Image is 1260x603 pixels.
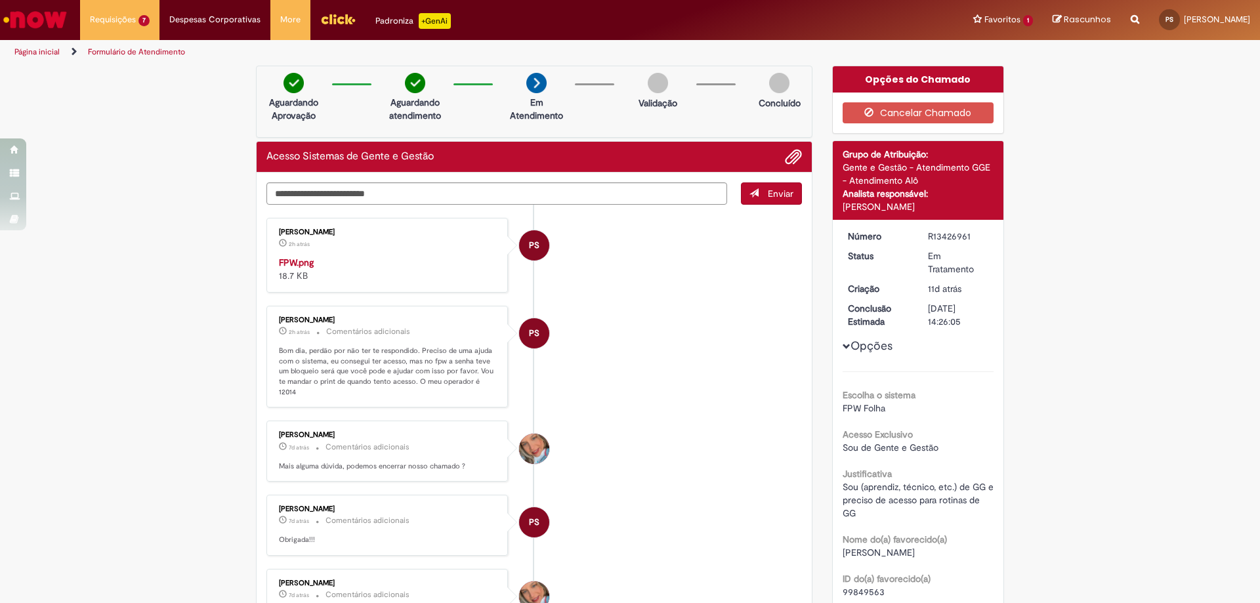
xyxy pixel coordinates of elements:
[262,96,325,122] p: Aguardando Aprovação
[1053,14,1111,26] a: Rascunhos
[519,434,549,464] div: Jacqueline Andrade Galani
[289,591,309,599] time: 22/08/2025 13:11:17
[325,515,409,526] small: Comentários adicionais
[529,230,539,261] span: PS
[984,13,1020,26] span: Favoritos
[289,444,309,451] span: 7d atrás
[289,328,310,336] time: 29/08/2025 09:44:54
[325,589,409,600] small: Comentários adicionais
[928,283,961,295] span: 11d atrás
[289,328,310,336] span: 2h atrás
[279,257,314,268] a: FPW.png
[843,148,994,161] div: Grupo de Atribuição:
[519,507,549,537] div: Polyana Silva Santos
[843,402,885,414] span: FPW Folha
[279,461,497,472] p: Mais alguma dúvida, podemos encerrar nosso chamado ?
[1064,13,1111,26] span: Rascunhos
[526,73,547,93] img: arrow-next.png
[289,517,309,525] time: 22/08/2025 13:14:17
[1165,15,1173,24] span: PS
[639,96,677,110] p: Validação
[375,13,451,29] div: Padroniza
[843,428,913,440] b: Acesso Exclusivo
[279,346,497,398] p: Bom dia, perdão por não ter te respondido. Preciso de uma ajuda com o sistema, eu consegui ter ac...
[279,256,497,282] div: 18.7 KB
[843,547,915,558] span: [PERSON_NAME]
[759,96,801,110] p: Concluído
[843,586,885,598] span: 99849563
[1,7,69,33] img: ServiceNow
[325,442,409,453] small: Comentários adicionais
[289,444,309,451] time: 22/08/2025 13:27:45
[266,151,434,163] h2: Acesso Sistemas de Gente e Gestão Histórico de tíquete
[405,73,425,93] img: check-circle-green.png
[843,573,931,585] b: ID do(a) favorecido(a)
[843,481,996,519] span: Sou (aprendiz, técnico, etc.) de GG e preciso de acesso para rotinas de GG
[843,468,892,480] b: Justificativa
[419,13,451,29] p: +GenAi
[843,102,994,123] button: Cancelar Chamado
[843,389,915,401] b: Escolha o sistema
[10,40,830,64] ul: Trilhas de página
[843,200,994,213] div: [PERSON_NAME]
[928,282,989,295] div: 19/08/2025 08:54:59
[785,148,802,165] button: Adicionar anexos
[138,15,150,26] span: 7
[279,535,497,545] p: Obrigada!!!
[768,188,793,199] span: Enviar
[88,47,185,57] a: Formulário de Atendimento
[843,442,938,453] span: Sou de Gente e Gestão
[928,302,989,328] div: [DATE] 14:26:05
[529,507,539,538] span: PS
[648,73,668,93] img: img-circle-grey.png
[1023,15,1033,26] span: 1
[741,182,802,205] button: Enviar
[843,161,994,187] div: Gente e Gestão - Atendimento GGE - Atendimento Alô
[928,230,989,243] div: R13426961
[833,66,1004,93] div: Opções do Chamado
[90,13,136,26] span: Requisições
[280,13,301,26] span: More
[383,96,447,122] p: Aguardando atendimento
[838,302,919,328] dt: Conclusão Estimada
[283,73,304,93] img: check-circle-green.png
[505,96,568,122] p: Em Atendimento
[279,431,497,439] div: [PERSON_NAME]
[838,282,919,295] dt: Criação
[843,187,994,200] div: Analista responsável:
[838,230,919,243] dt: Número
[519,230,549,260] div: Polyana Silva Santos
[279,316,497,324] div: [PERSON_NAME]
[289,240,310,248] span: 2h atrás
[320,9,356,29] img: click_logo_yellow_360x200.png
[928,249,989,276] div: Em Tratamento
[279,228,497,236] div: [PERSON_NAME]
[1184,14,1250,25] span: [PERSON_NAME]
[14,47,60,57] a: Página inicial
[769,73,789,93] img: img-circle-grey.png
[326,326,410,337] small: Comentários adicionais
[843,533,947,545] b: Nome do(a) favorecido(a)
[169,13,261,26] span: Despesas Corporativas
[266,182,727,205] textarea: Digite sua mensagem aqui...
[529,318,539,349] span: PS
[289,517,309,525] span: 7d atrás
[519,318,549,348] div: Polyana Silva Santos
[838,249,919,262] dt: Status
[279,579,497,587] div: [PERSON_NAME]
[279,505,497,513] div: [PERSON_NAME]
[289,591,309,599] span: 7d atrás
